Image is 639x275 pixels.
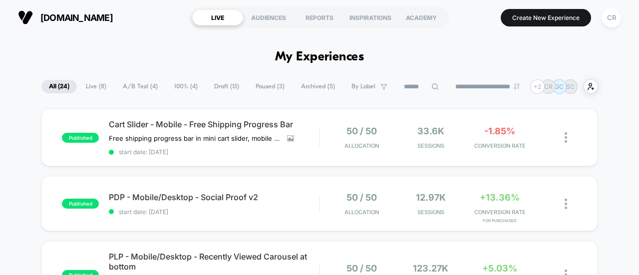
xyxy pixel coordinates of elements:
div: + 2 [530,79,545,94]
span: Sessions [399,142,463,149]
p: GC [555,83,564,90]
div: LIVE [192,9,243,25]
span: published [62,199,99,209]
span: -1.85% [484,126,515,136]
span: for Purchased [468,218,532,223]
div: INSPIRATIONS [345,9,396,25]
p: CR [544,83,553,90]
h1: My Experiences [275,50,364,64]
button: [DOMAIN_NAME] [15,9,116,25]
button: CR [599,7,624,28]
span: PDP - Mobile/Desktop - Social Proof v2 [109,192,319,202]
span: Free shipping progress bar in mini cart slider, mobile only [109,134,280,142]
span: 33.6k [417,126,444,136]
span: start date: [DATE] [109,148,319,156]
span: Archived ( 5 ) [294,80,342,93]
span: Sessions [399,209,463,216]
span: Live ( 8 ) [78,80,114,93]
span: All ( 24 ) [41,80,77,93]
span: 12.97k [416,192,446,203]
div: AUDIENCES [243,9,294,25]
img: Visually logo [18,10,33,25]
span: Allocation [344,209,379,216]
span: 50 / 50 [346,126,377,136]
span: CONVERSION RATE [468,209,532,216]
img: close [565,199,567,209]
span: 50 / 50 [346,192,377,203]
span: PLP - Mobile/Desktop - Recently Viewed Carousel at bottom [109,252,319,272]
span: By Label [351,83,375,90]
span: Paused ( 3 ) [248,80,292,93]
span: +5.03% [482,263,517,274]
button: Create New Experience [501,9,591,26]
span: [DOMAIN_NAME] [40,12,113,23]
span: A/B Test ( 4 ) [115,80,165,93]
span: Cart Slider - Mobile - Free Shipping Progress Bar [109,119,319,129]
span: 123.27k [413,263,448,274]
span: Allocation [344,142,379,149]
div: REPORTS [294,9,345,25]
div: ACADEMY [396,9,447,25]
p: SC [566,83,575,90]
span: 50 / 50 [346,263,377,274]
span: Draft ( 13 ) [207,80,247,93]
span: start date: [DATE] [109,208,319,216]
span: published [62,133,99,143]
span: CONVERSION RATE [468,142,532,149]
span: +13.36% [480,192,520,203]
img: close [565,132,567,143]
span: 100% ( 4 ) [167,80,205,93]
div: CR [602,8,621,27]
img: end [514,83,520,89]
